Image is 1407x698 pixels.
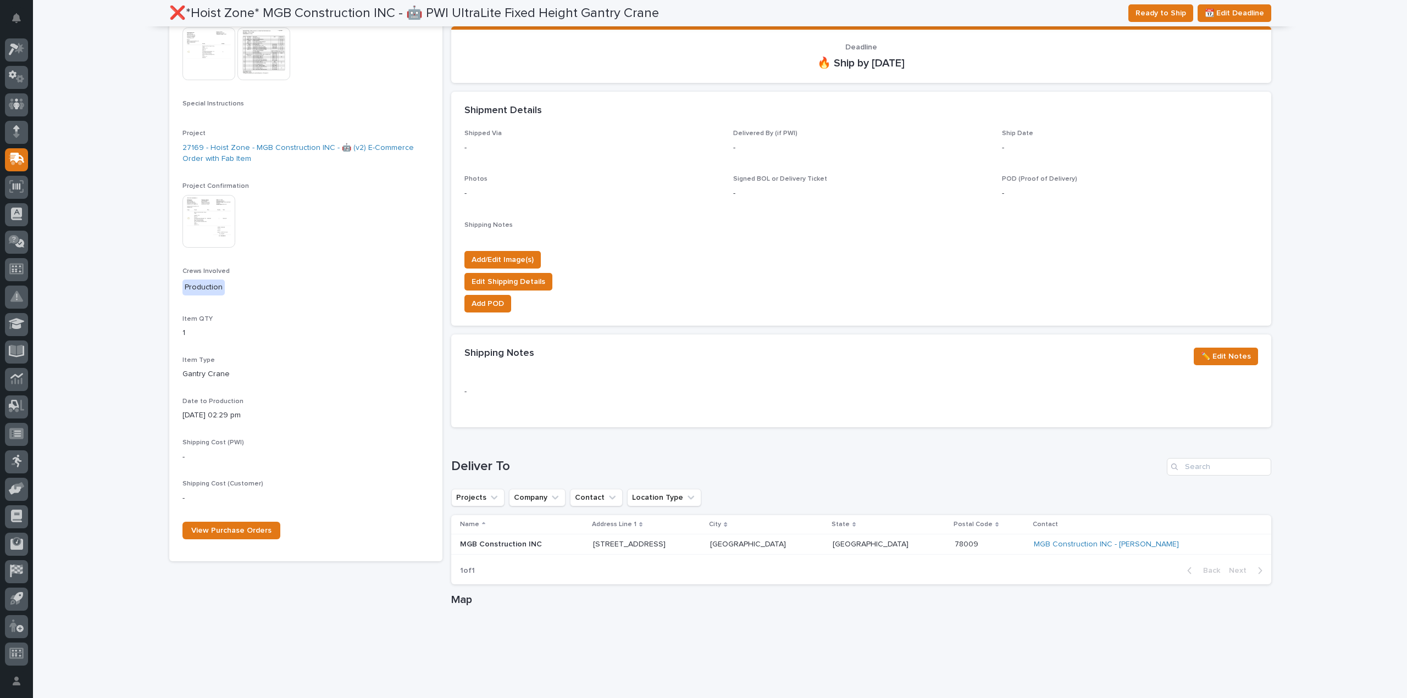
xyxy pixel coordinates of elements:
[464,251,541,269] button: Add/Edit Image(s)
[182,280,225,295] div: Production
[1225,566,1271,576] button: Next
[182,481,263,487] span: Shipping Cost (Customer)
[460,540,584,549] p: MGB Construction INC
[182,316,213,322] span: Item QTY
[182,142,429,165] a: 27169 - Hoist Zone - MGB Construction INC - 🤖 (v2) E-Commerce Order with Fab Item
[182,268,230,275] span: Crews Involved
[464,188,720,199] p: -
[182,100,244,107] span: Special Instructions
[1229,566,1253,576] span: Next
[472,297,504,310] span: Add POD
[1128,4,1193,22] button: Ready to Ship
[169,5,659,21] h2: ❌*Hoist Zone* MGB Construction INC - 🤖 PWI UltraLite Fixed Height Gantry Crane
[182,451,429,463] p: -
[182,398,243,405] span: Date to Production
[464,348,534,360] h2: Shipping Notes
[570,489,623,506] button: Contact
[1033,518,1058,531] p: Contact
[464,295,511,312] button: Add POD
[464,142,720,154] p: -
[709,518,721,531] p: City
[955,538,981,549] p: 78009
[1002,142,1258,154] p: -
[451,593,1271,606] h1: Map
[1194,348,1258,365] button: ✏️ Edit Notes
[182,368,429,380] p: Gantry Crane
[464,57,1258,70] p: 🔥 Ship by [DATE]
[182,522,280,539] a: View Purchase Orders
[733,130,797,137] span: Delivered By (if PWI)
[733,142,989,154] p: -
[451,534,1271,555] tr: MGB Construction INC[STREET_ADDRESS][GEOGRAPHIC_DATA][GEOGRAPHIC_DATA] [GEOGRAPHIC_DATA][GEOGRAPH...
[733,176,827,182] span: Signed BOL or Delivery Ticket
[954,518,993,531] p: Postal Code
[182,327,429,339] p: 1
[832,518,850,531] p: State
[592,518,636,531] p: Address Line 1
[451,459,1162,474] h1: Deliver To
[845,43,877,51] span: Deadline
[460,518,479,531] p: Name
[1135,7,1186,20] span: Ready to Ship
[182,357,215,364] span: Item Type
[1002,188,1258,199] p: -
[1167,458,1271,476] input: Search
[1201,350,1251,363] span: ✏️ Edit Notes
[733,188,989,199] p: -
[833,538,911,549] p: [GEOGRAPHIC_DATA]
[464,386,720,398] p: -
[464,273,552,291] button: Edit Shipping Details
[1002,176,1077,182] span: POD (Proof of Delivery)
[509,489,566,506] button: Company
[1196,566,1220,576] span: Back
[182,493,429,504] p: -
[451,489,505,506] button: Projects
[464,105,542,117] h2: Shipment Details
[191,527,272,534] span: View Purchase Orders
[182,130,206,137] span: Project
[464,130,502,137] span: Shipped Via
[5,7,28,30] button: Notifications
[1002,130,1033,137] span: Ship Date
[451,557,484,584] p: 1 of 1
[182,439,244,446] span: Shipping Cost (PWI)
[472,253,534,266] span: Add/Edit Image(s)
[1198,4,1271,22] button: 📆 Edit Deadline
[1205,7,1264,20] span: 📆 Edit Deadline
[464,222,513,228] span: Shipping Notes
[472,275,545,288] span: Edit Shipping Details
[182,183,249,189] span: Project Confirmation
[464,176,488,182] span: Photos
[1034,540,1179,549] a: MGB Construction INC - [PERSON_NAME]
[14,13,28,31] div: Notifications
[710,538,788,549] p: [GEOGRAPHIC_DATA]
[1178,566,1225,576] button: Back
[182,410,429,421] p: [DATE] 02:29 pm
[627,489,701,506] button: Location Type
[593,540,702,549] p: [STREET_ADDRESS]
